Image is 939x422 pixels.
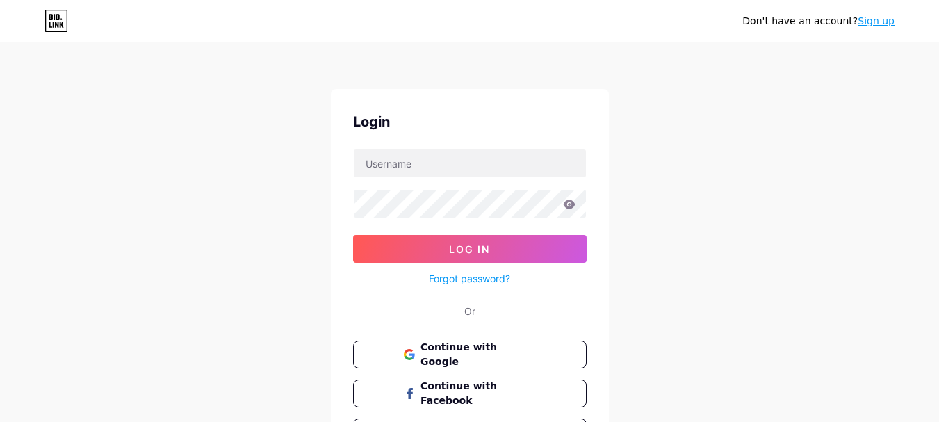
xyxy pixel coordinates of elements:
[464,304,475,318] div: Or
[353,380,587,407] button: Continue with Facebook
[449,243,490,255] span: Log In
[354,149,586,177] input: Username
[420,379,535,408] span: Continue with Facebook
[858,15,895,26] a: Sign up
[429,271,510,286] a: Forgot password?
[742,14,895,29] div: Don't have an account?
[420,340,535,369] span: Continue with Google
[353,341,587,368] button: Continue with Google
[353,235,587,263] button: Log In
[353,111,587,132] div: Login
